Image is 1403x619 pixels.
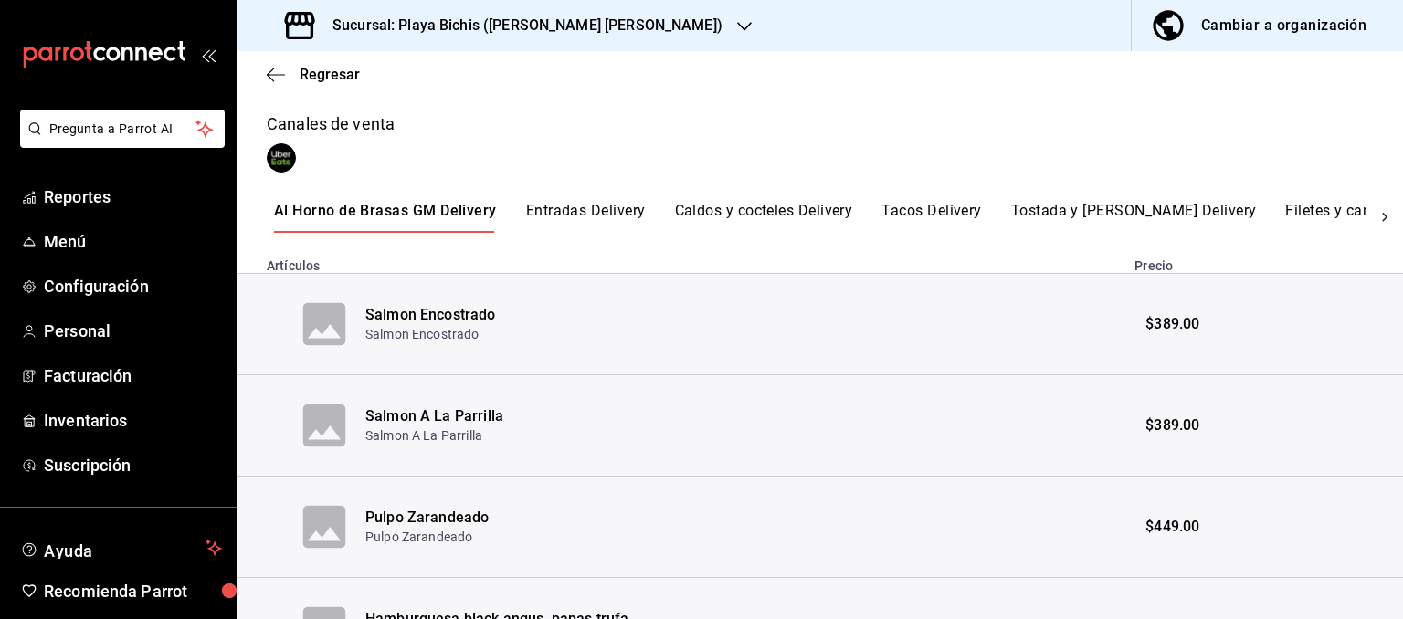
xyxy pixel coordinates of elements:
[1145,517,1199,538] span: $449.00
[44,408,222,433] span: Inventarios
[20,110,225,148] button: Pregunta a Parrot AI
[1123,247,1403,274] th: Precio
[44,363,222,388] span: Facturación
[274,202,1366,233] div: scrollable menu categories
[318,15,723,37] h3: Sucursal: Playa Bichis ([PERSON_NAME] [PERSON_NAME])
[267,66,360,83] button: Regresar
[300,66,360,83] span: Regresar
[365,305,496,326] div: Salmon Encostrado
[237,247,1123,274] th: Artículos
[365,406,503,427] div: Salmon A La Parrilla
[44,184,222,209] span: Reportes
[526,202,646,233] button: Entradas Delivery
[44,579,222,603] span: Recomienda Parrot
[675,202,853,233] button: Caldos y cocteles Delivery
[201,47,216,62] button: open_drawer_menu
[365,528,489,546] p: Pulpo Zarandeado
[365,426,503,445] p: Salmon A La Parrilla
[44,274,222,299] span: Configuración
[1145,314,1199,335] span: $389.00
[44,229,222,254] span: Menú
[1011,202,1257,233] button: Tostada y [PERSON_NAME] Delivery
[365,508,489,529] div: Pulpo Zarandeado
[44,537,198,559] span: Ayuda
[267,111,1374,136] div: Canales de venta
[1145,415,1199,436] span: $389.00
[881,202,981,233] button: Tacos Delivery
[365,325,496,343] p: Salmon Encostrado
[1201,13,1366,38] div: Cambiar a organización
[44,453,222,477] span: Suscripción
[13,132,225,152] a: Pregunta a Parrot AI
[274,202,497,233] button: Al Horno de Brasas GM Delivery
[44,319,222,343] span: Personal
[49,120,196,139] span: Pregunta a Parrot AI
